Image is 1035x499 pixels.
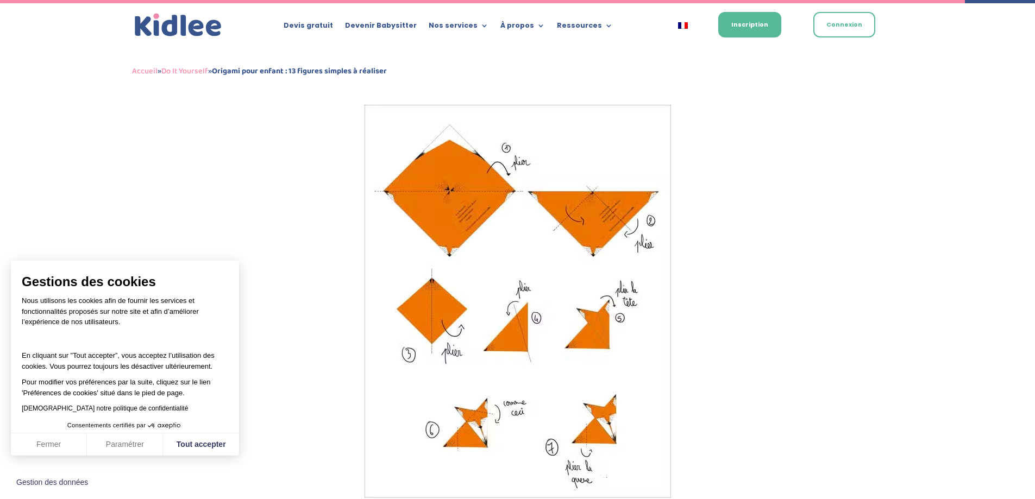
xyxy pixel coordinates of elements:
a: Ressources [557,22,613,34]
a: Do It Yourself [161,65,208,78]
a: Accueil [132,65,158,78]
span: Consentements certifiés par [67,422,146,428]
button: Fermer [11,433,87,456]
button: Consentements certifiés par [62,419,188,433]
a: Devenir Babysitter [345,22,417,34]
img: logo_kidlee_bleu [132,11,224,40]
img: Français [678,22,688,29]
span: Gestion des données [16,478,88,488]
button: Paramétrer [87,433,163,456]
a: Connexion [813,12,875,37]
a: À propos [500,22,545,34]
a: Kidlee Logo [132,11,224,40]
button: Tout accepter [163,433,239,456]
span: Gestions des cookies [22,274,228,290]
strong: Origami pour enfant : 13 figures simples à réaliser [212,65,387,78]
a: [DEMOGRAPHIC_DATA] notre politique de confidentialité [22,405,188,412]
img: étapes de réalisation du Renard [365,105,671,498]
span: » » [132,65,387,78]
a: Devis gratuit [284,22,333,34]
button: Fermer le widget sans consentement [10,471,95,494]
a: Nos services [429,22,488,34]
a: Inscription [718,12,781,37]
p: Pour modifier vos préférences par la suite, cliquez sur le lien 'Préférences de cookies' situé da... [22,377,228,398]
p: En cliquant sur ”Tout accepter”, vous acceptez l’utilisation des cookies. Vous pourrez toujours l... [22,340,228,372]
p: Nous utilisons les cookies afin de fournir les services et fonctionnalités proposés sur notre sit... [22,295,228,334]
svg: Axeptio [148,409,180,442]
